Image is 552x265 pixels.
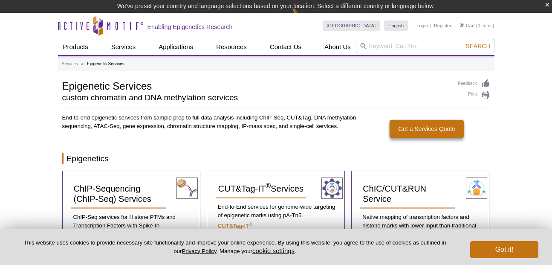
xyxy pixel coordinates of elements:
span: CUT&Tag-IT Services [218,184,303,193]
h1: Epigenetic Services [62,79,450,92]
button: Got it! [470,241,538,258]
a: CUT&Tag-IT®Services [216,180,306,198]
h2: custom chromatin and DNA methylation services [62,94,450,102]
a: Services [106,39,141,55]
sup: ® [266,182,271,190]
li: Epigenetic Services [87,61,124,66]
p: End-to-end epigenetic services from sample prep to full data analysis including ChIP-Seq, CUT&Tag... [62,114,357,131]
a: ChIC/CUT&RUN Service [360,180,455,209]
img: ChIP-Seq Services [176,178,198,199]
a: English [384,20,408,31]
a: [GEOGRAPHIC_DATA] [323,20,380,31]
img: Change Here [292,6,315,26]
sup: ® [249,221,252,227]
a: Cart [460,23,475,29]
p: ChIP-Seq services for Histone PTMs and Transcription Factors with Spike-In Normalization. End-to-... [71,213,191,247]
a: Applications [153,39,198,55]
a: ChIP-Sequencing (ChIP-Seq) Services [71,180,166,209]
a: Privacy Policy [182,248,216,254]
a: Contact Us [265,39,306,55]
img: ChIC/CUT&RUN Service [466,178,487,199]
a: Resources [211,39,252,55]
a: Products [58,39,93,55]
span: ChIC/CUT&RUN Service [363,184,426,204]
li: » [81,61,84,66]
a: Feedback [458,79,490,88]
h2: Epigenetics [62,153,490,164]
p: This website uses cookies to provide necessary site functionality and improve your online experie... [14,239,456,255]
button: Search [463,42,493,50]
a: Services [62,60,78,68]
a: Register [434,23,451,29]
a: CUT&Tag-IT® [218,223,252,229]
span: Search [465,43,490,50]
p: End-to-End services for genome-wide targeting of epigenetic marks using pA-Tn5. [216,203,336,220]
a: Login [416,23,428,29]
li: (0 items) [460,20,494,31]
a: About Us [319,39,356,55]
h2: Enabling Epigenetics Research [147,23,233,31]
p: Native mapping of transcription factors and histone marks with lower input than traditional ChIP. [360,213,480,239]
input: Keyword, Cat. No. [356,39,494,53]
img: Your Cart [460,23,464,27]
a: Print [458,90,490,100]
li: | [431,20,432,31]
img: CUT&Tag-IT® Services [321,178,343,199]
button: cookie settings [252,247,295,254]
a: Get a Services Quote [390,120,464,138]
span: ChIP-Sequencing (ChIP-Seq) Services [74,184,151,204]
